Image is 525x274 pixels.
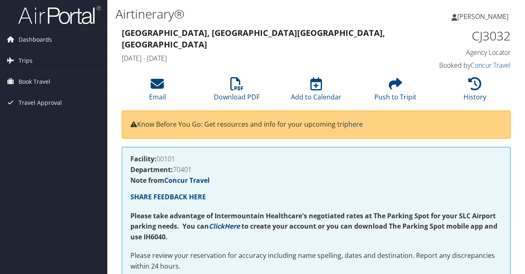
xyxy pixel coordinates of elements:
[19,92,62,113] span: Travel Approval
[452,4,517,29] a: [PERSON_NAME]
[130,222,497,241] strong: to create your account or you can download The Parking Spot mobile app and use IH6040.
[116,5,383,23] h1: Airtinerary®
[225,222,240,231] a: Here
[214,82,260,102] a: Download PDF
[471,61,511,70] a: Concur Travel
[130,176,210,185] strong: Note from
[130,166,502,173] h4: 70401
[423,61,511,70] h4: Booked by
[130,154,156,163] strong: Facility:
[19,50,33,71] span: Trips
[423,48,511,57] h4: Agency Locator
[130,211,496,231] strong: Please take advantage of Intermountain Healthcare's negotiated rates at The Parking Spot for your...
[130,250,502,272] p: Please review your reservation for accuracy including name spelling, dates and destination. Repor...
[423,27,511,45] h1: CJ3032
[209,222,225,231] a: Click
[122,54,410,63] h4: [DATE] - [DATE]
[130,156,502,162] h4: 00101
[457,12,508,21] span: [PERSON_NAME]
[19,29,52,50] span: Dashboards
[130,192,206,201] a: SHARE FEEDBACK HERE
[130,119,502,130] p: Know Before You Go: Get resources and info for your upcoming trip
[122,27,385,50] strong: [GEOGRAPHIC_DATA], [GEOGRAPHIC_DATA] [GEOGRAPHIC_DATA], [GEOGRAPHIC_DATA]
[291,82,341,102] a: Add to Calendar
[19,71,50,92] span: Book Travel
[348,120,363,129] a: here
[464,82,486,102] a: History
[149,82,166,102] a: Email
[18,5,101,25] img: airportal-logo.png
[164,176,210,185] a: Concur Travel
[374,82,416,102] a: Push to Tripit
[130,165,173,174] strong: Department:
